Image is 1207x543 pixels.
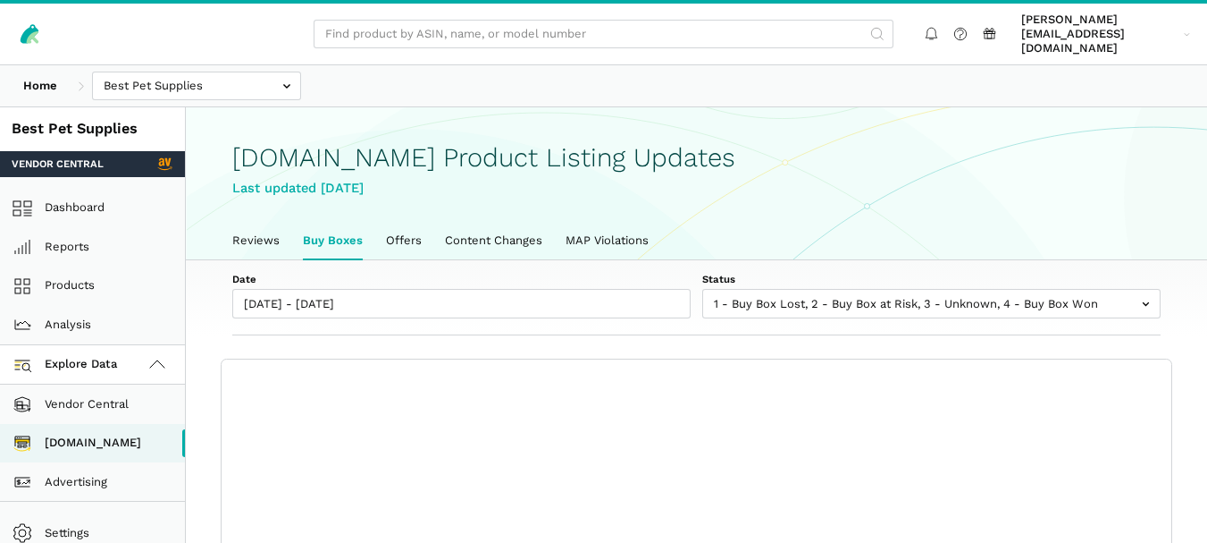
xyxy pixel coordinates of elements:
[291,222,374,259] a: Buy Boxes
[433,222,554,259] a: Content Changes
[12,72,69,101] a: Home
[232,143,1161,173] h1: [DOMAIN_NAME] Product Listing Updates
[221,222,291,259] a: Reviews
[1016,10,1196,59] a: [PERSON_NAME][EMAIL_ADDRESS][DOMAIN_NAME]
[702,289,1161,318] input: 1 - Buy Box Lost, 2 - Buy Box at Risk, 3 - Unknown, 4 - Buy Box Won
[374,222,433,259] a: Offers
[232,178,1161,199] div: Last updated [DATE]
[232,272,691,286] label: Date
[92,72,301,101] input: Best Pet Supplies
[1021,13,1178,56] span: [PERSON_NAME][EMAIL_ADDRESS][DOMAIN_NAME]
[554,222,660,259] a: MAP Violations
[12,119,173,140] div: Best Pet Supplies
[702,272,1161,286] label: Status
[314,20,893,49] input: Find product by ASIN, name, or model number
[12,157,104,171] span: Vendor Central
[18,354,118,376] span: Explore Data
